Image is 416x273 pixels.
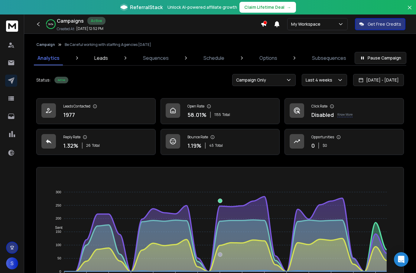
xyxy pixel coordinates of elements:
p: Campaign Only [236,77,268,83]
h1: Campaigns [57,17,84,24]
div: Active [54,77,68,83]
a: Subsequences [308,51,350,65]
p: Know More [337,112,353,117]
span: Total [222,112,230,117]
p: 1.32 % [63,141,78,150]
p: Unlock AI-powered affiliate growth [167,4,237,10]
p: Opportunities [311,135,334,140]
a: Options [256,51,281,65]
p: Status: [36,77,51,83]
button: S [6,257,18,269]
a: Reply Rate1.32%26Total [36,129,156,155]
p: Get Free Credits [368,21,401,27]
span: Total [215,143,223,148]
p: Options [259,54,277,62]
p: Sequences [143,54,169,62]
p: Be Careful working with staffing Agencies [DATE] [65,42,151,47]
p: 0 [311,141,315,150]
tspan: 100 [56,243,61,247]
span: Sent [50,226,63,230]
a: Analytics [34,51,63,65]
a: Sequences [139,51,172,65]
p: Leads Contacted [63,104,90,109]
span: 26 [86,143,91,148]
a: Leads [91,51,112,65]
p: Click Rate [311,104,327,109]
button: Get Free Credits [355,18,405,30]
p: Subsequences [312,54,346,62]
a: Click RateDisabledKnow More [284,98,404,124]
span: 1155 [214,112,221,117]
button: Campaign [36,42,55,47]
tspan: 200 [56,217,61,220]
p: 1.19 % [187,141,201,150]
span: → [287,4,291,10]
span: ReferralStack [130,4,163,11]
div: Open Intercom Messenger [394,252,408,267]
p: Schedule [203,54,224,62]
tspan: 150 [56,230,61,233]
p: [DATE] 12:52 PM [76,26,103,31]
div: Active [87,17,106,25]
tspan: 50 [57,256,61,260]
p: Bounce Rate [187,135,208,140]
button: Claim Lifetime Deal→ [239,2,296,13]
button: Pause Campaign [355,52,406,64]
a: Open Rate58.01%1155Total [161,98,280,124]
p: 94 % [48,22,53,26]
p: Analytics [37,54,60,62]
tspan: 250 [56,204,61,207]
p: Last 4 weeks [306,77,335,83]
a: Opportunities0$0 [284,129,404,155]
a: Schedule [200,51,228,65]
span: Total [92,143,100,148]
p: Disabled [311,111,334,119]
p: 1977 [63,111,75,119]
p: 58.01 % [187,111,206,119]
tspan: 300 [56,190,61,194]
span: 45 [209,143,214,148]
button: [DATE] - [DATE] [353,74,404,86]
p: $ 0 [323,143,327,148]
a: Bounce Rate1.19%45Total [161,129,280,155]
p: Reply Rate [63,135,80,140]
p: Created At: [57,27,75,31]
a: Leads Contacted1977 [36,98,156,124]
p: Open Rate [187,104,204,109]
p: My Workspace [291,21,323,27]
button: Close banner [406,4,414,18]
p: Leads [94,54,108,62]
